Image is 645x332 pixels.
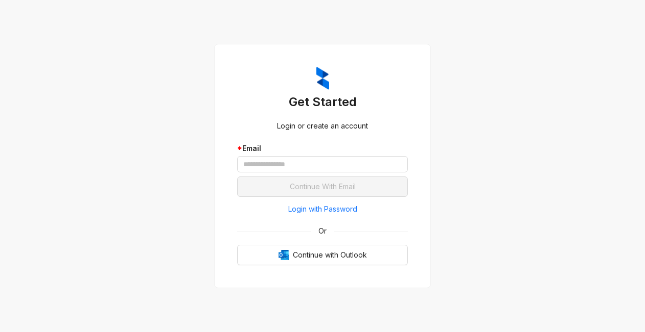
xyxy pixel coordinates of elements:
[293,249,367,261] span: Continue with Outlook
[237,245,408,265] button: OutlookContinue with Outlook
[279,250,289,260] img: Outlook
[237,94,408,110] h3: Get Started
[316,67,329,90] img: ZumaIcon
[237,176,408,197] button: Continue With Email
[237,143,408,154] div: Email
[311,225,334,237] span: Or
[237,120,408,132] div: Login or create an account
[237,201,408,217] button: Login with Password
[288,203,357,215] span: Login with Password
